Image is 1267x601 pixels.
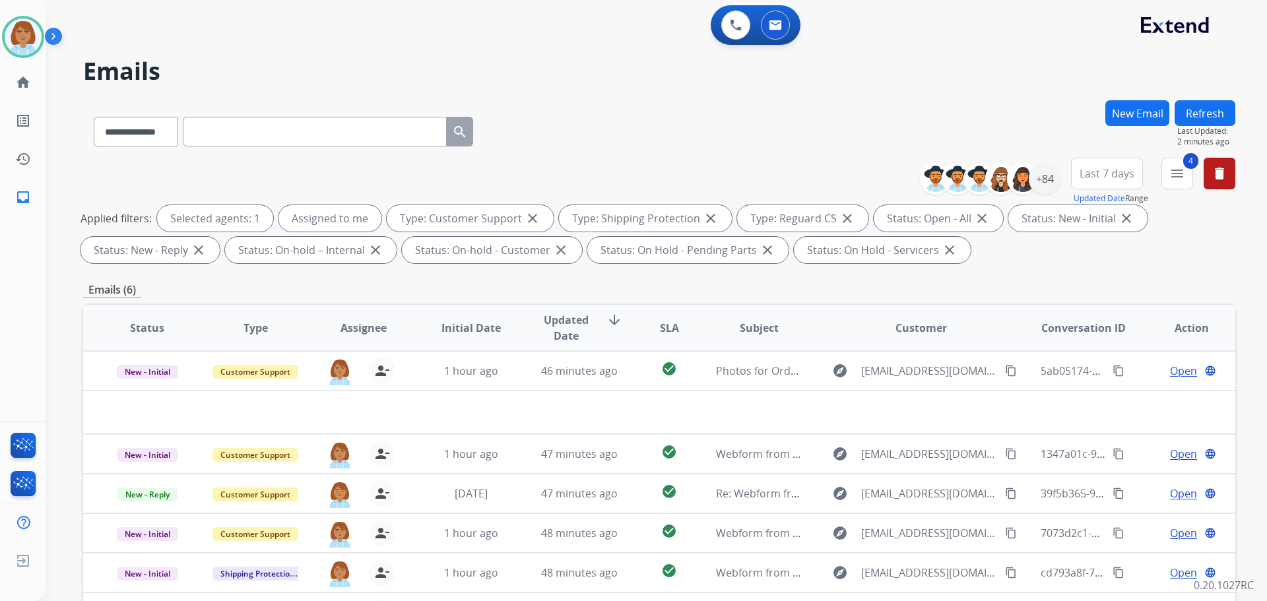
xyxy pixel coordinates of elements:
[225,237,397,263] div: Status: On-hold – Internal
[452,124,468,140] mat-icon: search
[832,363,848,379] mat-icon: explore
[861,446,997,462] span: [EMAIL_ADDRESS][DOMAIN_NAME]
[1029,163,1060,195] div: +84
[839,210,855,226] mat-icon: close
[861,363,997,379] span: [EMAIL_ADDRESS][DOMAIN_NAME]
[661,563,677,579] mat-icon: check_circle
[737,205,868,232] div: Type: Reguard CS
[387,205,554,232] div: Type: Customer Support
[1204,488,1216,499] mat-icon: language
[83,282,141,298] p: Emails (6)
[1170,446,1197,462] span: Open
[1005,488,1017,499] mat-icon: content_copy
[278,205,381,232] div: Assigned to me
[327,480,353,508] img: agent-avatar
[1194,577,1254,593] p: 0.20.1027RC
[15,151,31,167] mat-icon: history
[716,364,884,378] span: Photos for Order Number 842404
[441,320,501,336] span: Initial Date
[81,237,220,263] div: Status: New - Reply
[444,526,498,540] span: 1 hour ago
[716,526,1015,540] span: Webform from [EMAIL_ADDRESS][DOMAIN_NAME] on [DATE]
[1041,565,1239,580] span: cd793a8f-7c4b-4056-8e60-6fedc33979d3
[374,486,390,501] mat-icon: person_remove
[374,446,390,462] mat-icon: person_remove
[1204,365,1216,377] mat-icon: language
[1170,525,1197,541] span: Open
[374,565,390,581] mat-icon: person_remove
[444,447,498,461] span: 1 hour ago
[541,486,618,501] span: 47 minutes ago
[1113,567,1124,579] mat-icon: content_copy
[861,525,997,541] span: [EMAIL_ADDRESS][DOMAIN_NAME]
[1170,565,1197,581] span: Open
[974,210,990,226] mat-icon: close
[1170,486,1197,501] span: Open
[1175,100,1235,126] button: Refresh
[541,565,618,580] span: 48 minutes ago
[1113,527,1124,539] mat-icon: content_copy
[212,527,298,541] span: Customer Support
[327,520,353,548] img: agent-avatar
[1041,486,1239,501] span: 39f5b365-9516-447c-b0f8-780c92454010
[212,448,298,462] span: Customer Support
[212,567,303,581] span: Shipping Protection
[444,364,498,378] span: 1 hour ago
[794,237,971,263] div: Status: On Hold - Servicers
[832,525,848,541] mat-icon: explore
[117,527,178,541] span: New - Initial
[895,320,947,336] span: Customer
[1074,193,1125,204] button: Updated Date
[703,210,719,226] mat-icon: close
[117,448,178,462] span: New - Initial
[661,484,677,499] mat-icon: check_circle
[1005,567,1017,579] mat-icon: content_copy
[1113,488,1124,499] mat-icon: content_copy
[559,205,732,232] div: Type: Shipping Protection
[374,363,390,379] mat-icon: person_remove
[525,210,540,226] mat-icon: close
[212,488,298,501] span: Customer Support
[874,205,1003,232] div: Status: Open - All
[117,488,178,501] span: New - Reply
[541,364,618,378] span: 46 minutes ago
[832,486,848,501] mat-icon: explore
[327,441,353,468] img: agent-avatar
[327,358,353,385] img: agent-avatar
[1041,364,1243,378] span: 5ab05174-a1c7-416c-91a9-89392be2959c
[1113,365,1124,377] mat-icon: content_copy
[374,525,390,541] mat-icon: person_remove
[1008,205,1148,232] div: Status: New - Initial
[1005,365,1017,377] mat-icon: content_copy
[661,361,677,377] mat-icon: check_circle
[1204,527,1216,539] mat-icon: language
[716,447,1015,461] span: Webform from [EMAIL_ADDRESS][DOMAIN_NAME] on [DATE]
[832,446,848,462] mat-icon: explore
[455,486,488,501] span: [DATE]
[1177,137,1235,147] span: 2 minutes ago
[832,565,848,581] mat-icon: explore
[81,210,152,226] p: Applied filters:
[1041,447,1242,461] span: 1347a01c-9fd8-4c0b-88c5-71e1ad4308d3
[1119,210,1134,226] mat-icon: close
[740,320,779,336] span: Subject
[15,75,31,90] mat-icon: home
[716,486,1033,501] span: Re: Webform from [EMAIL_ADDRESS][DOMAIN_NAME] on [DATE]
[1074,193,1148,204] span: Range
[1071,158,1143,189] button: Last 7 days
[1161,158,1193,189] button: 4
[130,320,164,336] span: Status
[661,444,677,460] mat-icon: check_circle
[341,320,387,336] span: Assignee
[1170,363,1197,379] span: Open
[15,189,31,205] mat-icon: inbox
[1204,448,1216,460] mat-icon: language
[541,447,618,461] span: 47 minutes ago
[861,565,997,581] span: [EMAIL_ADDRESS][DOMAIN_NAME]
[587,237,789,263] div: Status: On Hold - Pending Parts
[1113,448,1124,460] mat-icon: content_copy
[1183,153,1198,169] span: 4
[368,242,383,258] mat-icon: close
[660,320,679,336] span: SLA
[716,565,1015,580] span: Webform from [EMAIL_ADDRESS][DOMAIN_NAME] on [DATE]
